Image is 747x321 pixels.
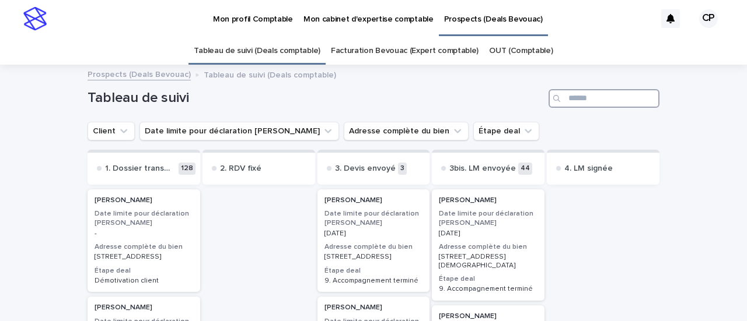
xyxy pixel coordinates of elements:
p: [STREET_ADDRESS] [95,253,193,261]
p: 1. Dossier transmis [105,164,176,174]
p: 3 [398,163,407,175]
input: Search [549,89,659,108]
button: Adresse complète du bien [344,122,469,140]
button: Client [88,122,135,140]
p: Démotivation client [95,277,193,285]
button: Étape deal [473,122,539,140]
p: [STREET_ADDRESS] [324,253,423,261]
h3: Adresse complète du bien [324,242,423,252]
p: - [95,230,193,238]
h3: Étape deal [439,274,537,284]
p: 3. Devis envoyé [335,164,396,174]
p: [PERSON_NAME] [324,304,423,312]
p: [DATE] [439,230,537,238]
p: 9. Accompagnement terminé [324,277,423,285]
p: [PERSON_NAME] [324,196,423,204]
p: [PERSON_NAME] [95,196,193,204]
p: [STREET_ADDRESS][DEMOGRAPHIC_DATA] [439,253,537,270]
p: 4. LM signée [564,164,613,174]
button: Date limite pour déclaration loueur meublé [139,122,339,140]
h1: Tableau de suivi [88,90,544,107]
a: Facturation Bevouac (Expert comptable) [331,37,479,65]
p: Tableau de suivi (Deals comptable) [204,68,336,80]
p: 3bis. LM envoyée [449,164,516,174]
h3: Adresse complète du bien [95,242,193,252]
p: 128 [179,163,196,175]
a: [PERSON_NAME]Date limite pour déclaration [PERSON_NAME][DATE]Adresse complète du bien[STREET_ADDR... [432,189,544,301]
p: 2. RDV fixé [220,164,261,174]
a: Prospects (Deals Bevouac) [88,67,191,80]
h3: Date limite pour déclaration [PERSON_NAME] [324,209,423,228]
h3: Étape deal [95,266,193,276]
p: [PERSON_NAME] [439,196,537,204]
p: [DATE] [324,230,423,238]
a: [PERSON_NAME]Date limite pour déclaration [PERSON_NAME]-Adresse complète du bien[STREET_ADDRESS]É... [88,189,200,292]
a: OUT (Comptable) [489,37,553,65]
img: stacker-logo-s-only.png [23,7,47,30]
p: [PERSON_NAME] [439,312,537,320]
h3: Étape deal [324,266,423,276]
a: Tableau de suivi (Deals comptable) [194,37,320,65]
p: [PERSON_NAME] [95,304,193,312]
h3: Adresse complète du bien [439,242,537,252]
p: 9. Accompagnement terminé [439,285,537,293]
h3: Date limite pour déclaration [PERSON_NAME] [95,209,193,228]
div: CP [699,9,718,28]
h3: Date limite pour déclaration [PERSON_NAME] [439,209,537,228]
p: 44 [518,163,532,175]
a: [PERSON_NAME]Date limite pour déclaration [PERSON_NAME][DATE]Adresse complète du bien[STREET_ADDR... [317,189,430,292]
